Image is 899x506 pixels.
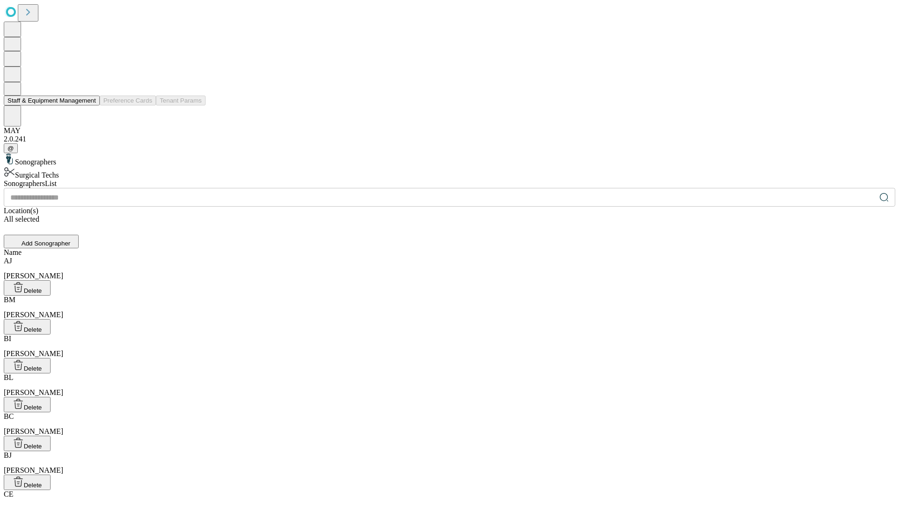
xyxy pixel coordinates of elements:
[4,248,895,257] div: Name
[4,451,895,475] div: [PERSON_NAME]
[4,135,895,143] div: 2.0.241
[4,319,51,335] button: Delete
[4,207,38,215] span: Location(s)
[4,335,895,358] div: [PERSON_NAME]
[24,365,42,372] span: Delete
[24,287,42,294] span: Delete
[24,443,42,450] span: Delete
[4,373,13,381] span: BL
[4,412,14,420] span: BC
[4,257,895,280] div: [PERSON_NAME]
[4,436,51,451] button: Delete
[4,296,895,319] div: [PERSON_NAME]
[4,215,895,223] div: All selected
[156,96,206,105] button: Tenant Params
[4,296,15,304] span: BM
[4,280,51,296] button: Delete
[24,404,42,411] span: Delete
[4,179,895,188] div: Sonographers List
[4,358,51,373] button: Delete
[4,257,12,265] span: AJ
[24,326,42,333] span: Delete
[100,96,156,105] button: Preference Cards
[4,451,12,459] span: BJ
[4,96,100,105] button: Staff & Equipment Management
[22,240,70,247] span: Add Sonographer
[4,335,11,342] span: BI
[4,143,18,153] button: @
[4,235,79,248] button: Add Sonographer
[4,166,895,179] div: Surgical Techs
[24,482,42,489] span: Delete
[4,475,51,490] button: Delete
[7,145,14,152] span: @
[4,373,895,397] div: [PERSON_NAME]
[4,412,895,436] div: [PERSON_NAME]
[4,490,13,498] span: CE
[4,397,51,412] button: Delete
[4,153,895,166] div: Sonographers
[4,126,895,135] div: MAY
